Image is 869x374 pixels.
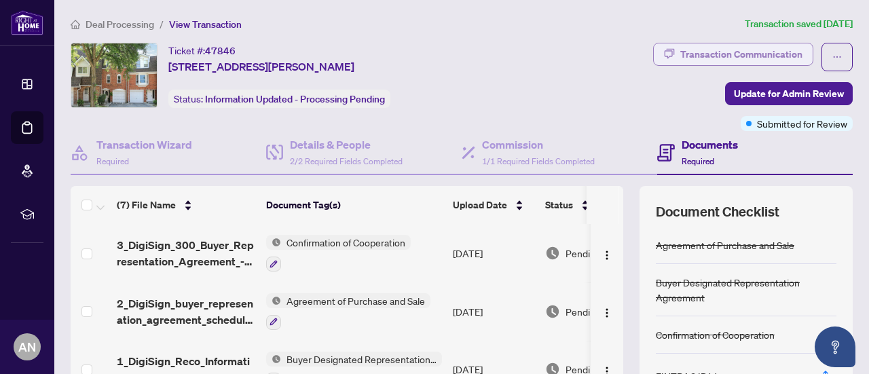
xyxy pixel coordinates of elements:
[117,237,255,269] span: 3_DigiSign_300_Buyer_Representation_Agreement_-_Authority_for_Purchase_or_Lease_-_A_-_PropTx-[PER...
[757,116,847,131] span: Submitted for Review
[545,198,573,212] span: Status
[596,242,618,264] button: Logo
[261,186,447,224] th: Document Tag(s)
[96,156,129,166] span: Required
[96,136,192,153] h4: Transaction Wizard
[266,235,411,272] button: Status IconConfirmation of Cooperation
[656,327,775,342] div: Confirmation of Cooperation
[169,18,242,31] span: View Transaction
[117,295,255,328] span: 2_DigiSign_buyer_represenation_agreement_schedule.pdf
[266,235,281,250] img: Status Icon
[745,16,853,32] article: Transaction saved [DATE]
[566,246,633,261] span: Pending Review
[682,156,714,166] span: Required
[290,156,403,166] span: 2/2 Required Fields Completed
[682,136,738,153] h4: Documents
[205,93,385,105] span: Information Updated - Processing Pending
[545,246,560,261] img: Document Status
[832,52,842,62] span: ellipsis
[540,186,655,224] th: Status
[815,326,855,367] button: Open asap
[117,198,176,212] span: (7) File Name
[602,250,612,261] img: Logo
[71,20,80,29] span: home
[86,18,154,31] span: Deal Processing
[656,238,794,253] div: Agreement of Purchase and Sale
[281,352,442,367] span: Buyer Designated Representation Agreement
[734,83,844,105] span: Update for Admin Review
[266,293,281,308] img: Status Icon
[290,136,403,153] h4: Details & People
[545,304,560,319] img: Document Status
[656,275,836,305] div: Buyer Designated Representation Agreement
[18,337,36,356] span: AN
[71,43,157,107] img: IMG-W12297558_1.jpg
[281,293,430,308] span: Agreement of Purchase and Sale
[453,198,507,212] span: Upload Date
[566,304,633,319] span: Pending Review
[168,58,354,75] span: [STREET_ADDRESS][PERSON_NAME]
[653,43,813,66] button: Transaction Communication
[656,202,779,221] span: Document Checklist
[680,43,802,65] div: Transaction Communication
[168,43,236,58] div: Ticket #:
[11,10,43,35] img: logo
[281,235,411,250] span: Confirmation of Cooperation
[482,156,595,166] span: 1/1 Required Fields Completed
[725,82,853,105] button: Update for Admin Review
[205,45,236,57] span: 47846
[447,282,540,341] td: [DATE]
[596,301,618,322] button: Logo
[447,224,540,282] td: [DATE]
[168,90,390,108] div: Status:
[266,352,281,367] img: Status Icon
[482,136,595,153] h4: Commission
[111,186,261,224] th: (7) File Name
[602,307,612,318] img: Logo
[447,186,540,224] th: Upload Date
[266,293,430,330] button: Status IconAgreement of Purchase and Sale
[160,16,164,32] li: /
